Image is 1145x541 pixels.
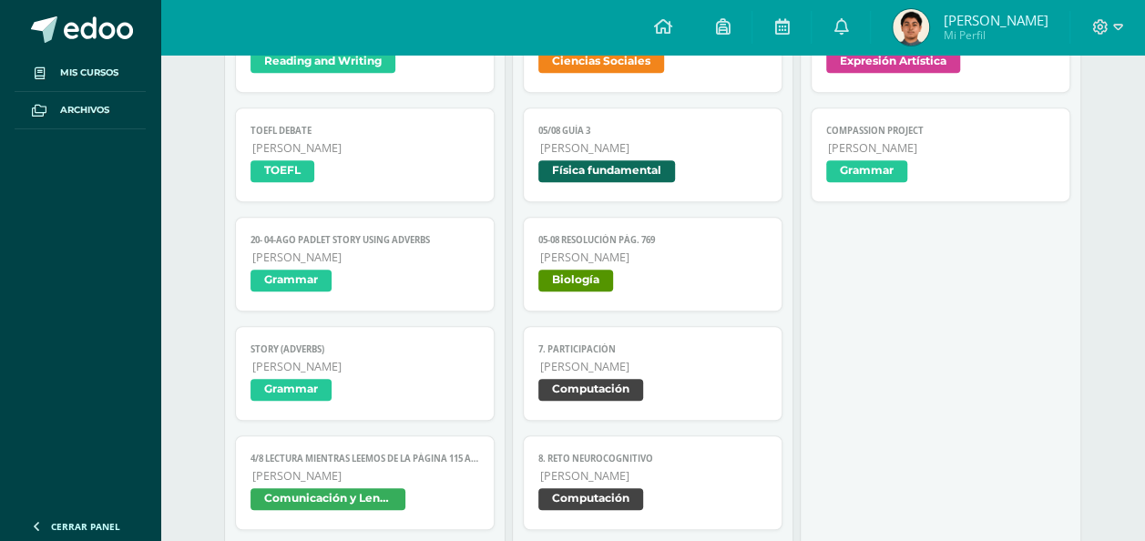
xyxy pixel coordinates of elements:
[538,379,643,401] span: Computación
[60,66,118,80] span: Mis cursos
[523,217,782,311] a: 05-08 Resolución pág. 769[PERSON_NAME]Biología
[235,326,495,421] a: STORY (ADVERBS)[PERSON_NAME]Grammar
[893,9,929,46] img: d5477ca1a3f189a885c1b57d1d09bc4b.png
[826,160,907,182] span: Grammar
[252,468,479,484] span: [PERSON_NAME]
[250,160,314,182] span: TOEFL
[252,359,479,374] span: [PERSON_NAME]
[811,107,1070,202] a: Compassion project[PERSON_NAME]Grammar
[540,359,767,374] span: [PERSON_NAME]
[235,435,495,530] a: 4/8 LECTURA Mientras leemos de la página 115 a 135 (plataforma)[PERSON_NAME]Comunicación y Lenguaje
[540,468,767,484] span: [PERSON_NAME]
[51,520,120,533] span: Cerrar panel
[250,270,332,291] span: Grammar
[252,140,479,156] span: [PERSON_NAME]
[15,55,146,92] a: Mis cursos
[538,234,767,246] span: 05-08 Resolución pág. 769
[15,92,146,129] a: Archivos
[252,250,479,265] span: [PERSON_NAME]
[538,125,767,137] span: 05/08 Guía 3
[523,326,782,421] a: 7. Participación[PERSON_NAME]Computación
[828,140,1055,156] span: [PERSON_NAME]
[538,51,664,73] span: Ciencias Sociales
[250,125,479,137] span: TOEFL Debate
[943,27,1048,43] span: Mi Perfil
[523,107,782,202] a: 05/08 Guía 3[PERSON_NAME]Física fundamental
[540,250,767,265] span: [PERSON_NAME]
[826,125,1055,137] span: Compassion project
[540,140,767,156] span: [PERSON_NAME]
[250,488,405,510] span: Comunicación y Lenguaje
[538,270,613,291] span: Biología
[538,488,643,510] span: Computación
[538,160,675,182] span: Física fundamental
[250,379,332,401] span: Grammar
[943,11,1048,29] span: [PERSON_NAME]
[235,107,495,202] a: TOEFL Debate[PERSON_NAME]TOEFL
[250,343,479,355] span: STORY (ADVERBS)
[250,453,479,464] span: 4/8 LECTURA Mientras leemos de la página 115 a 135 (plataforma)
[538,343,767,355] span: 7. Participación
[826,51,960,73] span: Expresión Artística
[250,234,479,246] span: 20- 04-ago Padlet Story using Adverbs
[60,103,109,117] span: Archivos
[538,453,767,464] span: 8. Reto neurocognitivo
[250,51,395,73] span: Reading and Writing
[523,435,782,530] a: 8. Reto neurocognitivo[PERSON_NAME]Computación
[235,217,495,311] a: 20- 04-ago Padlet Story using Adverbs[PERSON_NAME]Grammar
